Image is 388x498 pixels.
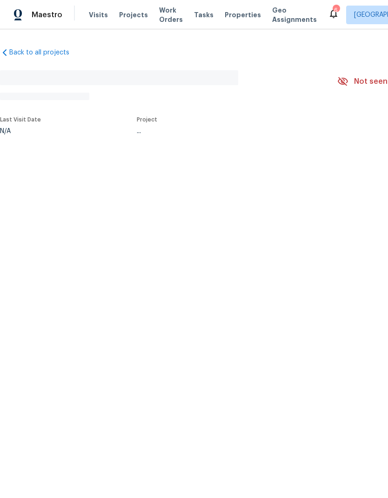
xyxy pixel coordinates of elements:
[194,12,214,18] span: Tasks
[137,117,157,122] span: Project
[272,6,317,24] span: Geo Assignments
[333,6,339,15] div: 6
[159,6,183,24] span: Work Orders
[89,10,108,20] span: Visits
[137,128,315,135] div: ...
[32,10,62,20] span: Maestro
[119,10,148,20] span: Projects
[225,10,261,20] span: Properties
